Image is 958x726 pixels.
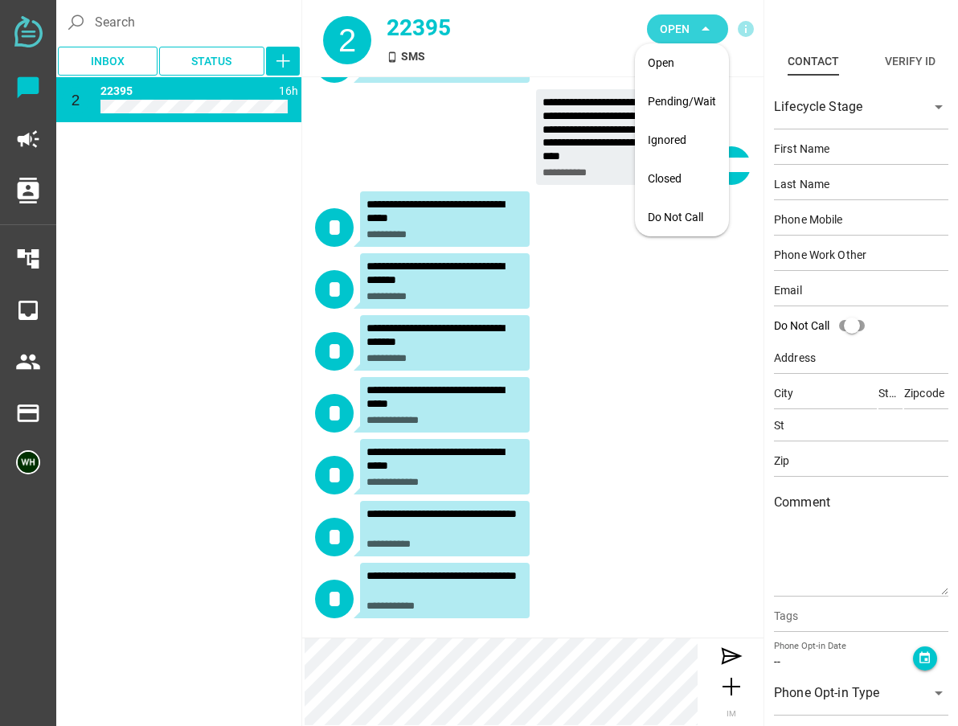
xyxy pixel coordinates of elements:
[15,349,41,375] i: people
[100,84,133,97] span: 22395
[15,126,41,152] i: campaign
[338,23,356,58] span: 2
[774,133,948,165] input: First Name
[774,640,913,654] div: Phone Opt-in Date
[91,51,125,71] span: Inbox
[696,19,715,39] i: arrow_drop_down
[736,19,755,39] i: info
[648,172,716,186] div: Closed
[774,318,829,334] div: Do Not Call
[387,11,547,45] div: 22395
[774,501,948,595] textarea: Comment
[72,92,80,109] span: 2
[660,19,690,39] span: Open
[387,51,398,63] i: SMS
[15,178,41,203] i: contacts
[774,168,948,200] input: Last Name
[788,51,839,71] div: Contact
[279,84,298,97] span: 1757306476
[918,651,931,665] i: event
[774,203,948,236] input: Phone Mobile
[648,133,716,147] div: Ignored
[774,239,948,271] input: Phone Work Other
[929,683,948,703] i: arrow_drop_down
[15,246,41,272] i: account_tree
[878,377,903,409] input: State
[774,377,877,409] input: City
[774,342,948,374] input: Address
[387,48,547,65] div: SMS
[647,14,728,43] button: Open
[774,654,913,671] div: --
[648,56,716,70] div: Open
[191,51,231,71] span: Status
[15,75,41,100] i: chat_bubble
[648,211,716,224] div: Do Not Call
[774,274,948,306] input: Email
[84,107,96,119] i: SMS
[774,445,948,477] input: Zip
[14,16,43,47] img: svg+xml;base64,PD94bWwgdmVyc2lvbj0iMS4wIiBlbmNvZGluZz0iVVRGLTgiPz4KPHN2ZyB2ZXJzaW9uPSIxLjEiIHZpZX...
[774,310,874,342] div: Do Not Call
[727,709,736,718] span: IM
[15,297,41,323] i: inbox
[648,95,716,109] div: Pending/Wait
[774,409,948,441] input: St
[774,611,948,630] input: Tags
[16,450,40,474] img: 5edff51079ed9903661a2266-30.png
[159,47,265,76] button: Status
[904,377,948,409] input: Zipcode
[885,51,935,71] div: Verify ID
[58,47,158,76] button: Inbox
[15,400,41,426] i: payment
[929,97,948,117] i: arrow_drop_down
